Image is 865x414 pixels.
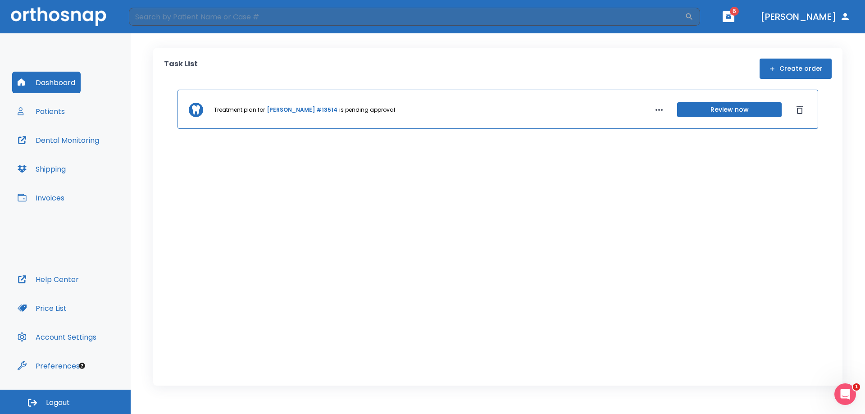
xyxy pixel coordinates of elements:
[129,8,685,26] input: Search by Patient Name or Case #
[834,383,856,405] iframe: Intercom live chat
[12,326,102,348] button: Account Settings
[12,355,85,377] button: Preferences
[12,297,72,319] button: Price List
[853,383,860,391] span: 1
[12,187,70,209] button: Invoices
[339,106,395,114] p: is pending approval
[12,72,81,93] button: Dashboard
[164,59,198,79] p: Task List
[12,100,70,122] button: Patients
[757,9,854,25] button: [PERSON_NAME]
[11,7,106,26] img: Orthosnap
[46,398,70,408] span: Logout
[677,102,782,117] button: Review now
[792,103,807,117] button: Dismiss
[267,106,337,114] a: [PERSON_NAME] #13514
[730,7,739,16] span: 6
[12,268,84,290] button: Help Center
[12,129,105,151] button: Dental Monitoring
[214,106,265,114] p: Treatment plan for
[12,158,71,180] button: Shipping
[760,59,832,79] button: Create order
[78,362,86,370] div: Tooltip anchor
